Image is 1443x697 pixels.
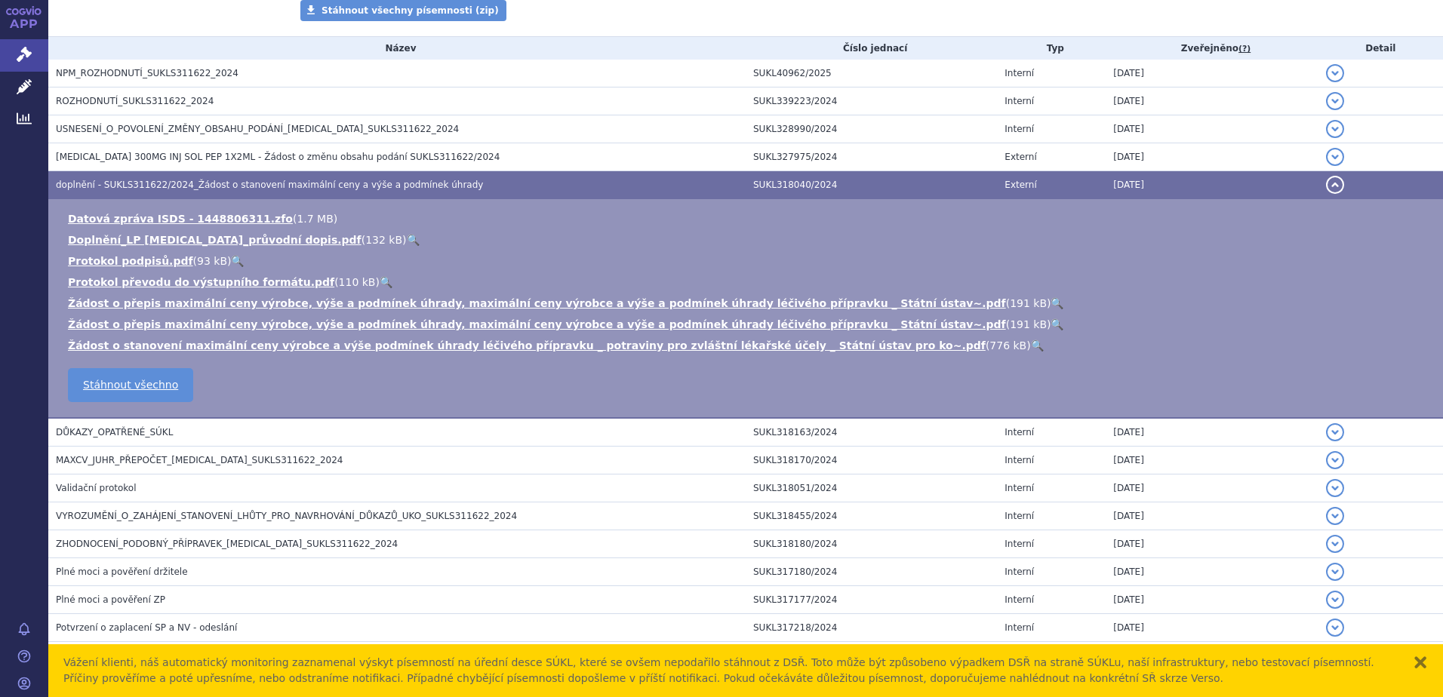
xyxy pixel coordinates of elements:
a: 🔍 [407,234,420,246]
li: ( ) [68,338,1428,353]
button: detail [1326,591,1344,609]
a: 🔍 [1031,339,1044,352]
span: VYROZUMĚNÍ_O_ZAHÁJENÍ_STANOVENÍ_LHŮTY_PRO_NAVRHOVÁNÍ_DŮKAZŮ_UKO_SUKLS311622_2024 [56,511,517,521]
td: SUKL318170/2024 [746,447,997,474]
div: Vážení klienti, náš automatický monitoring zaznamenal výskyt písemností na úřední desce SÚKL, kte... [63,655,1398,686]
span: Validační protokol [56,483,137,493]
a: Protokol podpisů.pdf [68,255,193,267]
td: [DATE] [1106,115,1318,143]
td: SUKL318180/2024 [746,530,997,558]
td: SUKL318163/2024 [746,418,997,447]
a: Protokol převodu do výstupního formátu.pdf [68,276,334,288]
span: Interní [1005,567,1034,577]
button: detail [1326,92,1344,110]
td: SUKL317218/2024 [746,614,997,642]
span: 776 kB [989,339,1026,352]
td: [DATE] [1106,642,1318,670]
td: [DATE] [1106,502,1318,530]
span: Externí [1005,180,1036,190]
td: SUKL40962/2025 [746,60,997,88]
span: NPM_ROZHODNUTÍ_SUKLS311622_2024 [56,68,238,78]
a: 🔍 [1051,318,1063,330]
span: Plné moci a pověření držitele [56,567,188,577]
span: XOLAIR 300MG INJ SOL PEP 1X2ML - Žádost o změnu obsahu podání SUKLS311622/2024 [56,152,500,162]
li: ( ) [68,232,1428,247]
span: 191 kB [1010,318,1047,330]
a: Datová zpráva ISDS - 1448806311.zfo [68,213,293,225]
span: 1.7 MB [297,213,333,225]
li: ( ) [68,317,1428,332]
button: detail [1326,176,1344,194]
td: SUKL317177/2024 [746,586,997,614]
a: Žádost o přepis maximální ceny výrobce, výše a podmínek úhrady, maximální ceny výrobce a výše a p... [68,318,1006,330]
td: SUKL311622/2024 [746,642,997,670]
td: SUKL339223/2024 [746,88,997,115]
button: detail [1326,619,1344,637]
span: 93 kB [197,255,227,267]
td: [DATE] [1106,88,1318,115]
td: [DATE] [1106,586,1318,614]
span: Interní [1005,68,1034,78]
span: DŮKAZY_OPATŘENÉ_SÚKL [56,427,173,438]
th: Zveřejněno [1106,37,1318,60]
span: Interní [1005,124,1034,134]
td: [DATE] [1106,143,1318,171]
a: Stáhnout všechno [68,368,193,402]
a: 🔍 [231,255,244,267]
button: detail [1326,535,1344,553]
span: doplnění - SUKLS311622/2024_Žádost o stanovení maximální ceny a výše a podmínek úhrady [56,180,483,190]
span: MAXCV_JUHR_PŘEPOČET_XOLAIR_SUKLS311622_2024 [56,455,343,465]
span: 191 kB [1010,297,1047,309]
th: Číslo jednací [746,37,997,60]
li: ( ) [68,296,1428,311]
th: Detail [1318,37,1443,60]
span: Interní [1005,539,1034,549]
a: Žádost o stanovení maximální ceny výrobce a výše podmínek úhrady léčivého přípravku _ potraviny p... [68,339,986,352]
a: 🔍 [1051,297,1063,309]
span: Interní [1005,511,1034,521]
th: Typ [997,37,1106,60]
td: [DATE] [1106,614,1318,642]
span: Interní [1005,483,1034,493]
span: Externí [1005,152,1036,162]
th: Název [48,37,746,60]
span: ZHODNOCENÍ_PODOBNÝ_PŘÍPRAVEK_XOLAIR_SUKLS311622_2024 [56,539,398,549]
td: SUKL328990/2024 [746,115,997,143]
td: [DATE] [1106,60,1318,88]
span: Interní [1005,455,1034,465]
td: [DATE] [1106,530,1318,558]
button: detail [1326,479,1344,497]
td: SUKL318051/2024 [746,474,997,502]
span: Interní [1005,427,1034,438]
span: Stáhnout všechny písemnosti (zip) [322,5,499,16]
span: Interní [1005,96,1034,106]
button: detail [1326,451,1344,469]
button: detail [1326,507,1344,525]
li: ( ) [68,275,1428,290]
span: Plné moci a pověření ZP [56,594,165,605]
span: USNESENÍ_O_POVOLENÍ_ZMĚNY_OBSAHU_PODÁNÍ_XOLAIR_SUKLS311622_2024 [56,124,459,134]
td: SUKL318040/2024 [746,171,997,199]
td: [DATE] [1106,558,1318,586]
span: 110 kB [339,276,376,288]
td: SUKL327975/2024 [746,143,997,171]
button: detail [1326,563,1344,581]
button: detail [1326,423,1344,441]
td: SUKL318455/2024 [746,502,997,530]
li: ( ) [68,211,1428,226]
td: [DATE] [1106,418,1318,447]
span: Potvrzení o zaplacení SP a NV - odeslání [56,622,237,633]
span: Interní [1005,594,1034,605]
span: 132 kB [365,234,402,246]
li: ( ) [68,253,1428,269]
span: ROZHODNUTÍ_SUKLS311622_2024 [56,96,214,106]
td: [DATE] [1106,171,1318,199]
a: Žádost o přepis maximální ceny výrobce, výše a podmínek úhrady, maximální ceny výrobce a výše a p... [68,297,1006,309]
td: [DATE] [1106,474,1318,502]
td: [DATE] [1106,447,1318,474]
button: zavřít [1413,655,1428,670]
button: detail [1326,64,1344,82]
a: 🔍 [380,276,392,288]
abbr: (?) [1238,44,1251,54]
button: detail [1326,148,1344,166]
